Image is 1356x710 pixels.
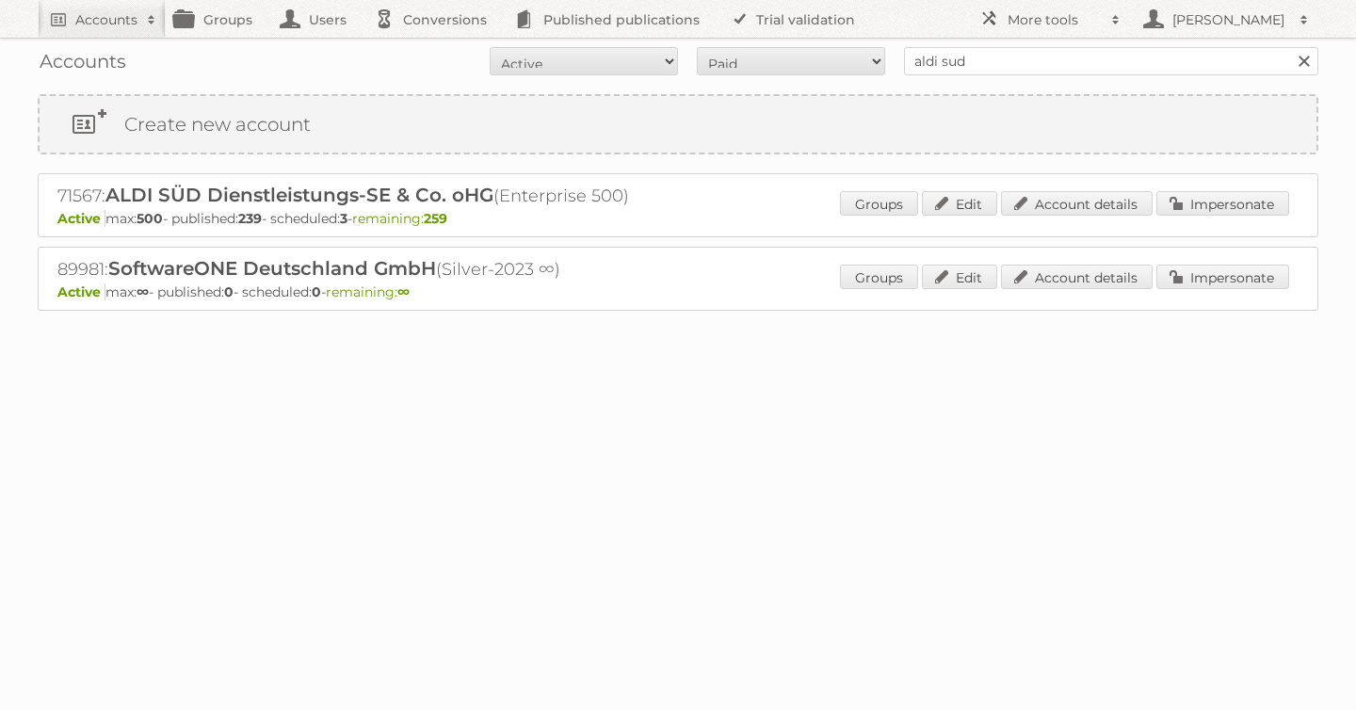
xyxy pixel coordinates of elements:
a: Impersonate [1156,191,1289,216]
span: Active [57,283,105,300]
p: max: - published: - scheduled: - [57,210,1299,227]
a: Edit [922,191,997,216]
a: Account details [1001,191,1153,216]
h2: 89981: (Silver-2023 ∞) [57,257,717,282]
a: Groups [840,265,918,289]
h2: Accounts [75,10,137,29]
strong: 239 [238,210,262,227]
a: Impersonate [1156,265,1289,289]
h2: 71567: (Enterprise 500) [57,184,717,208]
strong: 3 [340,210,347,227]
strong: ∞ [137,283,149,300]
span: remaining: [352,210,447,227]
h2: [PERSON_NAME] [1168,10,1290,29]
a: Account details [1001,265,1153,289]
strong: 0 [312,283,321,300]
strong: 500 [137,210,163,227]
a: Groups [840,191,918,216]
h2: More tools [1008,10,1102,29]
a: Create new account [40,96,1316,153]
span: SoftwareONE Deutschland GmbH [108,257,436,280]
span: ALDI SÜD Dienstleistungs-SE & Co. oHG [105,184,493,206]
span: Active [57,210,105,227]
strong: 259 [424,210,447,227]
strong: 0 [224,283,234,300]
span: remaining: [326,283,410,300]
a: Edit [922,265,997,289]
strong: ∞ [397,283,410,300]
p: max: - published: - scheduled: - [57,283,1299,300]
